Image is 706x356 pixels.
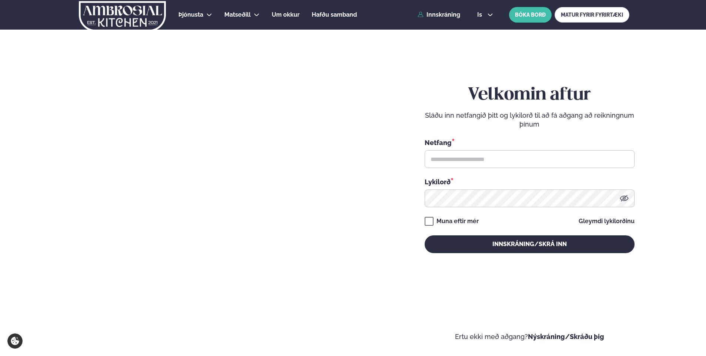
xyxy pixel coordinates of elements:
[579,218,635,224] a: Gleymdi lykilorðinu
[375,332,684,341] p: Ertu ekki með aðgang?
[425,235,635,253] button: Innskráning/Skrá inn
[425,138,635,147] div: Netfang
[22,223,176,285] h2: Velkomin á Ambrosial kitchen!
[509,7,552,23] button: BÓKA BORÐ
[312,10,357,19] a: Hafðu samband
[477,12,484,18] span: is
[425,111,635,129] p: Sláðu inn netfangið þitt og lykilorð til að fá aðgang að reikningnum þínum
[22,294,176,312] p: Ef eitthvað sameinar fólk, þá er [PERSON_NAME] matarferðalag.
[78,1,167,31] img: logo
[224,11,251,18] span: Matseðill
[528,333,604,340] a: Nýskráning/Skráðu þig
[425,85,635,105] h2: Velkomin aftur
[312,11,357,18] span: Hafðu samband
[272,10,300,19] a: Um okkur
[178,10,203,19] a: Þjónusta
[224,10,251,19] a: Matseðill
[7,333,23,349] a: Cookie settings
[555,7,629,23] a: MATUR FYRIR FYRIRTÆKI
[425,177,635,187] div: Lykilorð
[272,11,300,18] span: Um okkur
[471,12,499,18] button: is
[178,11,203,18] span: Þjónusta
[418,11,460,18] a: Innskráning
